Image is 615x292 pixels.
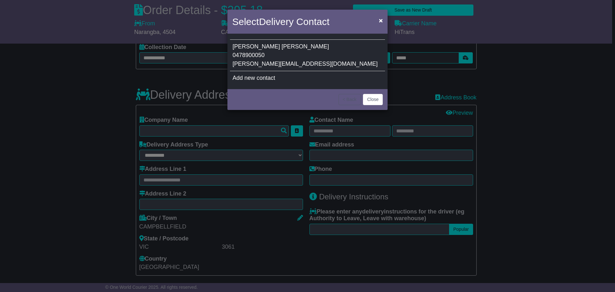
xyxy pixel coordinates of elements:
button: Close [376,14,386,27]
span: × [379,17,383,24]
span: [PERSON_NAME][EMAIL_ADDRESS][DOMAIN_NAME] [233,61,378,67]
span: Add new contact [233,75,275,81]
h4: Select [232,14,329,29]
span: [PERSON_NAME] [282,43,329,50]
span: 0478900050 [233,52,265,58]
span: Contact [296,16,329,27]
button: < Back [339,94,361,105]
button: Close [363,94,383,105]
span: Delivery [259,16,293,27]
span: [PERSON_NAME] [233,43,280,50]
